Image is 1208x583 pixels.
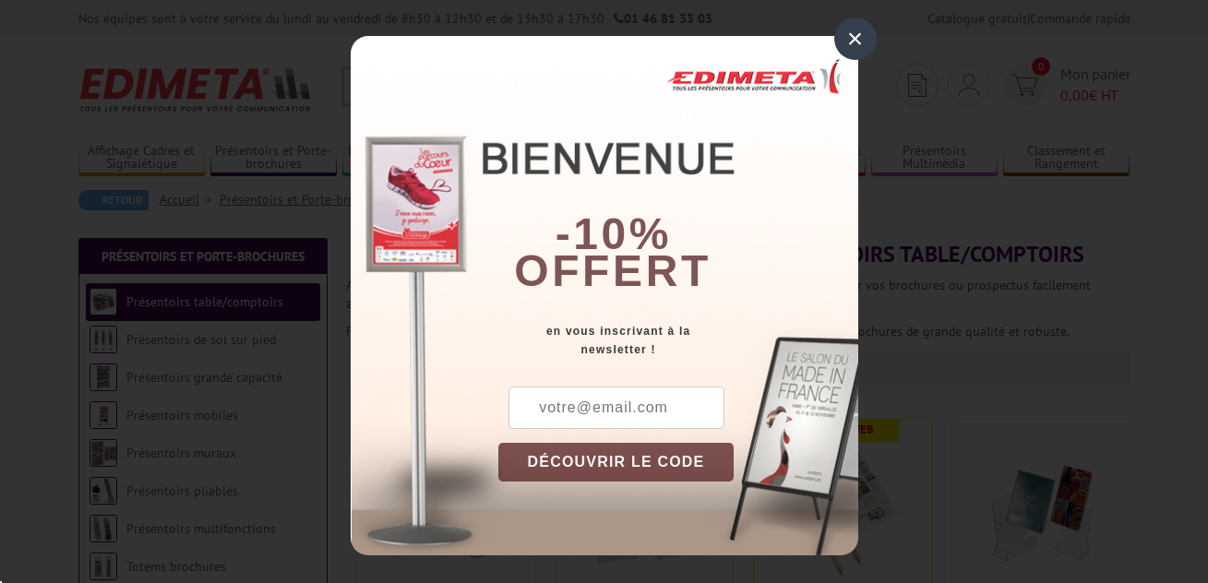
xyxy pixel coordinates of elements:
[556,209,672,258] b: -10%
[834,18,877,60] div: ×
[508,387,724,429] input: votre@email.com
[514,246,712,295] font: offert
[498,443,735,482] button: DÉCOUVRIR LE CODE
[498,322,858,359] div: en vous inscrivant à la newsletter !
